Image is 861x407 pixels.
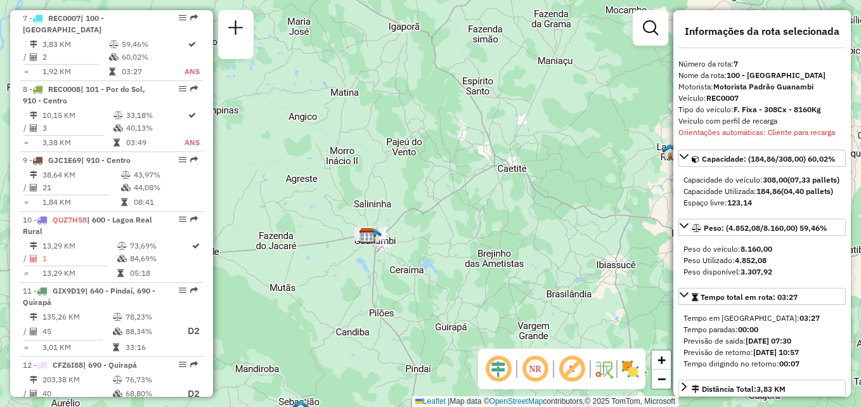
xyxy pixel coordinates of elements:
[702,154,836,164] span: Capacidade: (184,86/308,00) 60,02%
[727,198,752,207] strong: 123,14
[42,323,112,339] td: 45
[23,323,29,339] td: /
[683,197,841,209] div: Espaço livre:
[42,341,112,354] td: 3,01 KM
[620,359,640,379] img: Exibir/Ocultar setores
[126,122,184,134] td: 40,13%
[133,169,197,181] td: 43,97%
[30,184,37,191] i: Total de Atividades
[179,14,186,22] em: Opções
[121,38,184,51] td: 59,46%
[53,286,85,295] span: GIX9D19
[365,227,382,243] img: 400 UDC Full Guanambi
[117,269,124,277] i: Tempo total em rota
[30,171,37,179] i: Distância Total
[683,255,841,266] div: Peso Utilizado:
[121,184,131,191] i: % de utilização da cubagem
[42,252,117,265] td: 1
[683,358,841,370] div: Tempo dirigindo no retorno:
[763,175,787,184] strong: 308,00
[42,267,117,280] td: 13,29 KM
[683,335,841,347] div: Previsão de saída:
[23,181,29,194] td: /
[678,115,846,127] div: Veículo com perfil de recarga
[30,53,37,61] i: Total de Atividades
[23,286,155,307] span: 11 -
[30,255,37,262] i: Total de Atividades
[42,169,120,181] td: 38,64 KM
[678,81,846,93] div: Motorista:
[415,397,446,406] a: Leaflet
[799,313,820,323] strong: 03:27
[48,155,81,165] span: GJC1E69
[190,156,198,164] em: Rota exportada
[678,150,846,167] a: Capacidade: (184,86/308,00) 60,02%
[657,371,666,387] span: −
[42,311,112,323] td: 135,26 KM
[83,360,137,370] span: | 690 - Quirapá
[113,344,119,351] i: Tempo total em rota
[129,252,191,265] td: 84,69%
[121,65,184,78] td: 03:27
[738,325,758,334] strong: 00:00
[223,15,249,44] a: Nova sessão e pesquisa
[678,219,846,236] a: Peso: (4.852,08/8.160,00) 59,46%
[184,65,200,78] td: ANS
[129,240,191,252] td: 73,69%
[23,51,29,63] td: /
[184,136,200,149] td: ANS
[109,41,119,48] i: % de utilização do peso
[23,136,29,149] td: =
[23,386,29,402] td: /
[30,242,37,250] i: Distância Total
[133,181,197,194] td: 44,08%
[23,286,155,307] span: | 640 - Pindaí, 690 - Quirapá
[678,104,846,115] div: Tipo do veículo:
[125,386,176,402] td: 68,80%
[125,341,176,354] td: 33:16
[678,288,846,305] a: Tempo total em rota: 03:27
[190,287,198,294] em: Rota exportada
[113,124,123,132] i: % de utilização da cubagem
[359,228,375,244] img: CDD Guanambi
[727,70,825,80] strong: 100 - [GEOGRAPHIC_DATA]
[683,347,841,358] div: Previsão de retorno:
[678,127,846,138] div: Orientações automáticas: Cliente para recarga
[678,238,846,283] div: Peso: (4.852,08/8.160,00) 59,46%
[756,186,781,196] strong: 184,86
[48,84,81,94] span: REC0008
[741,244,772,254] strong: 8.160,00
[412,396,678,407] div: Map data © contributors,© 2025 TomTom, Microsoft
[113,328,122,335] i: % de utilização da cubagem
[678,307,846,375] div: Tempo total em rota: 03:27
[129,267,191,280] td: 05:18
[30,390,37,397] i: Total de Atividades
[23,252,29,265] td: /
[42,122,113,134] td: 3
[177,387,200,401] p: D2
[692,384,786,395] div: Distância Total:
[489,397,543,406] a: OpenStreetMap
[81,155,131,165] span: | 910 - Centro
[678,58,846,70] div: Número da rota:
[30,376,37,384] i: Distância Total
[683,313,841,324] div: Tempo em [GEOGRAPHIC_DATA]:
[23,155,131,165] span: 9 -
[188,41,196,48] i: Rota otimizada
[652,370,671,389] a: Zoom out
[190,216,198,223] em: Rota exportada
[179,156,186,164] em: Opções
[42,65,108,78] td: 1,92 KM
[109,53,119,61] i: % de utilização da cubagem
[179,85,186,93] em: Opções
[113,376,122,384] i: % de utilização do peso
[42,386,112,402] td: 40
[23,215,152,236] span: | 600 - Lagoa Real Rural
[117,242,127,250] i: % de utilização do peso
[53,360,83,370] span: CFZ6I88
[42,240,117,252] td: 13,29 KM
[23,84,145,105] span: 8 -
[713,82,813,91] strong: Motorista Padrão Guanambi
[683,186,841,197] div: Capacidade Utilizada:
[192,242,200,250] i: Rota otimizada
